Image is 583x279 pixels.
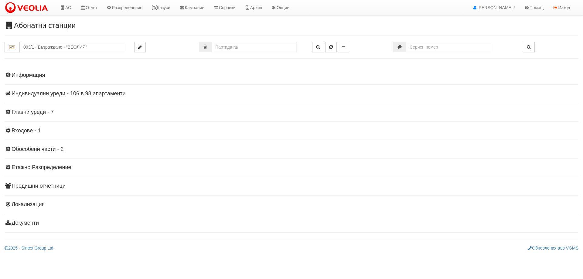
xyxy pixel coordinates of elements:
img: VeoliaLogo.png [5,2,51,14]
input: Абонатна станция [20,42,125,52]
h4: Документи [5,220,578,226]
h4: Информация [5,72,578,78]
input: Сериен номер [406,42,491,52]
h4: Входове - 1 [5,128,578,134]
h4: Главни уреди - 7 [5,109,578,115]
h4: Обособени части - 2 [5,146,578,152]
h4: Индивидуални уреди - 106 в 98 апартаменти [5,91,578,97]
h4: Етажно Разпределение [5,165,578,171]
h4: Предишни отчетници [5,183,578,189]
a: 2025 - Sintex Group Ltd. [5,246,55,250]
input: Партида № [212,42,297,52]
h3: Абонатни станции [5,22,578,29]
h4: Локализация [5,202,578,208]
a: Обновления във VGMS [528,246,578,250]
